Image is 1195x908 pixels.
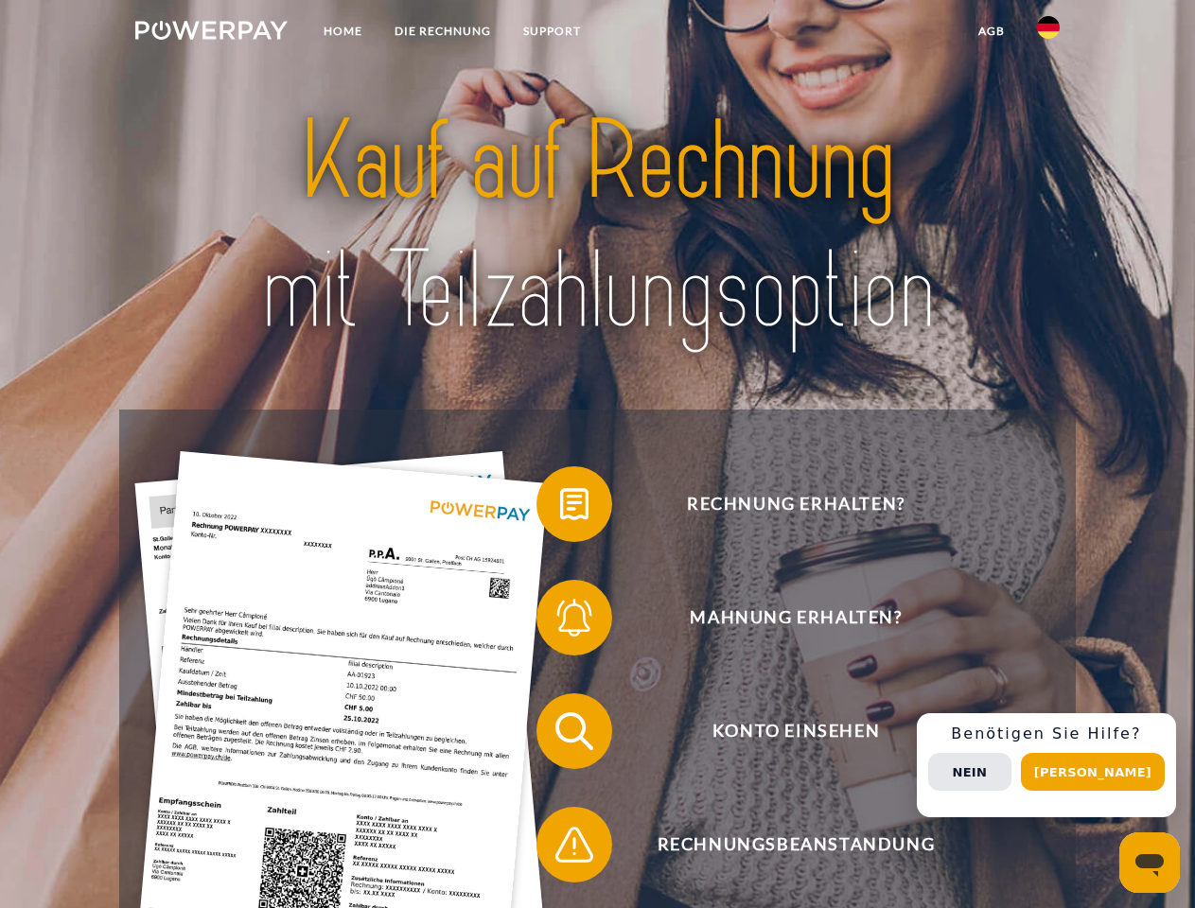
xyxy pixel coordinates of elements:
button: Mahnung erhalten? [536,580,1028,655]
a: DIE RECHNUNG [378,14,507,48]
button: Konto einsehen [536,693,1028,769]
img: qb_search.svg [551,707,598,755]
span: Mahnung erhalten? [564,580,1028,655]
img: de [1037,16,1060,39]
button: Rechnungsbeanstandung [536,807,1028,882]
span: Konto einsehen [564,693,1028,769]
button: Nein [928,753,1011,791]
img: qb_bill.svg [551,480,598,528]
a: agb [962,14,1021,48]
a: SUPPORT [507,14,597,48]
img: qb_bell.svg [551,594,598,641]
div: Schnellhilfe [917,713,1176,817]
span: Rechnungsbeanstandung [564,807,1028,882]
button: Rechnung erhalten? [536,466,1028,542]
iframe: Schaltfläche zum Öffnen des Messaging-Fensters [1119,832,1180,893]
span: Rechnung erhalten? [564,466,1028,542]
a: Home [308,14,378,48]
h3: Benötigen Sie Hilfe? [928,725,1165,743]
img: logo-powerpay-white.svg [135,21,288,40]
img: qb_warning.svg [551,821,598,868]
img: title-powerpay_de.svg [181,91,1014,362]
button: [PERSON_NAME] [1021,753,1165,791]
